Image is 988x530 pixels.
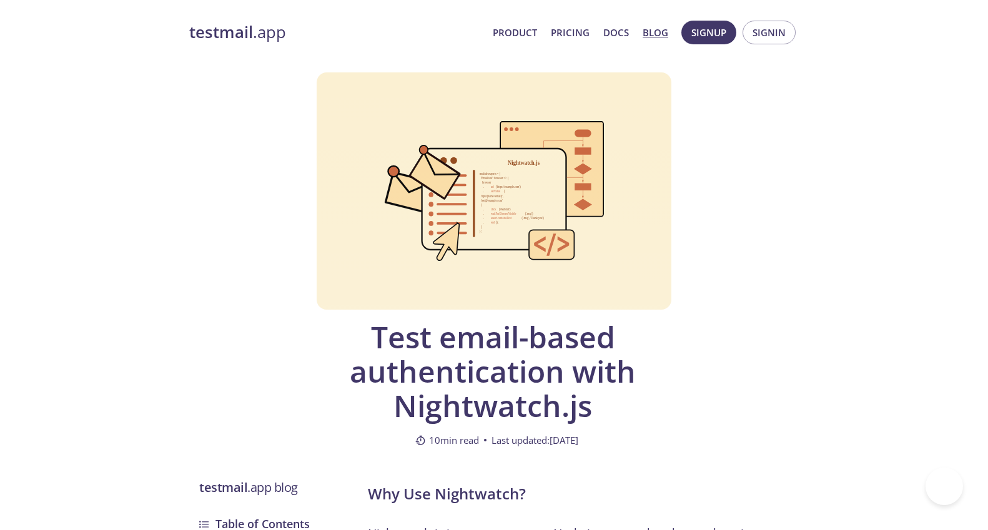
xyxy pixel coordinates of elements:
[691,24,726,41] span: Signup
[926,468,963,505] iframe: Help Scout Beacon - Open
[493,24,537,41] a: Product
[368,483,799,505] h2: Why Use Nightwatch?
[643,24,668,41] a: Blog
[551,24,590,41] a: Pricing
[743,21,796,44] button: Signin
[681,21,736,44] button: Signup
[279,320,706,423] span: Test email-based authentication with Nightwatch.js
[492,433,578,448] span: Last updated: [DATE]
[189,22,483,43] a: testmail.app
[603,24,629,41] a: Docs
[199,479,247,496] strong: testmail
[415,433,479,448] span: 10 min read
[189,21,253,43] strong: testmail
[753,24,786,41] span: Signin
[199,454,329,500] a: testmail.app blog
[199,479,329,496] h3: .app blog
